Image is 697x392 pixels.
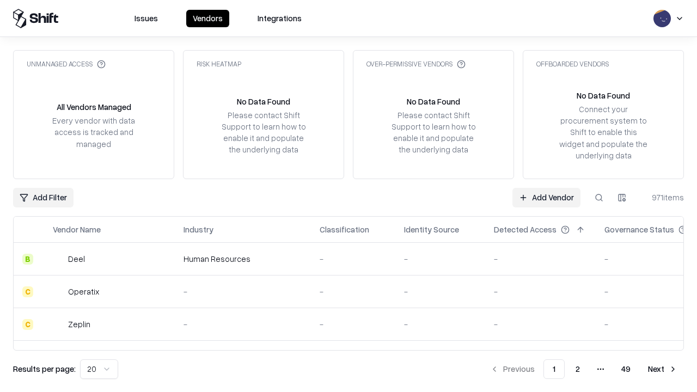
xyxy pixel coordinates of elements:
[22,319,33,330] div: C
[197,59,241,69] div: Risk Heatmap
[22,286,33,297] div: C
[184,224,213,235] div: Industry
[184,318,302,330] div: -
[57,101,131,113] div: All Vendors Managed
[68,253,85,265] div: Deel
[53,286,64,297] img: Operatix
[613,359,639,379] button: 49
[128,10,164,27] button: Issues
[218,109,309,156] div: Please contact Shift Support to learn how to enable it and populate the underlying data
[484,359,684,379] nav: pagination
[494,318,587,330] div: -
[184,253,302,265] div: Human Resources
[186,10,229,27] button: Vendors
[251,10,308,27] button: Integrations
[543,359,565,379] button: 1
[184,286,302,297] div: -
[320,286,387,297] div: -
[536,59,609,69] div: Offboarded Vendors
[68,286,99,297] div: Operatix
[48,115,139,149] div: Every vendor with data access is tracked and managed
[494,286,587,297] div: -
[640,192,684,203] div: 971 items
[567,359,589,379] button: 2
[641,359,684,379] button: Next
[237,96,290,107] div: No Data Found
[53,224,101,235] div: Vendor Name
[604,224,674,235] div: Governance Status
[407,96,460,107] div: No Data Found
[53,319,64,330] img: Zeplin
[388,109,479,156] div: Please contact Shift Support to learn how to enable it and populate the underlying data
[494,253,587,265] div: -
[404,253,476,265] div: -
[404,224,459,235] div: Identity Source
[404,318,476,330] div: -
[13,188,74,207] button: Add Filter
[22,254,33,265] div: B
[53,254,64,265] img: Deel
[320,253,387,265] div: -
[577,90,630,101] div: No Data Found
[404,286,476,297] div: -
[68,318,90,330] div: Zeplin
[13,363,76,375] p: Results per page:
[494,224,557,235] div: Detected Access
[512,188,580,207] a: Add Vendor
[558,103,649,161] div: Connect your procurement system to Shift to enable this widget and populate the underlying data
[320,318,387,330] div: -
[366,59,466,69] div: Over-Permissive Vendors
[27,59,106,69] div: Unmanaged Access
[320,224,369,235] div: Classification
